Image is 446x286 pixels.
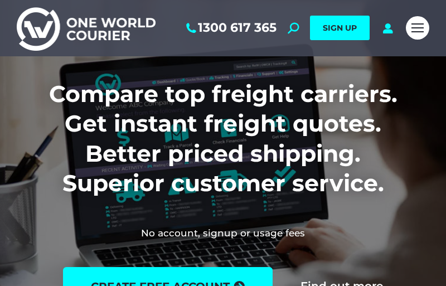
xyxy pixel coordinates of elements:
[406,16,429,40] a: Mobile menu icon
[323,23,357,33] span: SIGN UP
[184,21,277,35] a: 1300 617 365
[40,79,406,198] h1: Compare top freight carriers. Get instant freight quotes. Better priced shipping. Superior custom...
[17,6,156,51] img: One World Courier
[33,227,413,239] h2: No account, signup or usage fees
[310,16,370,40] a: SIGN UP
